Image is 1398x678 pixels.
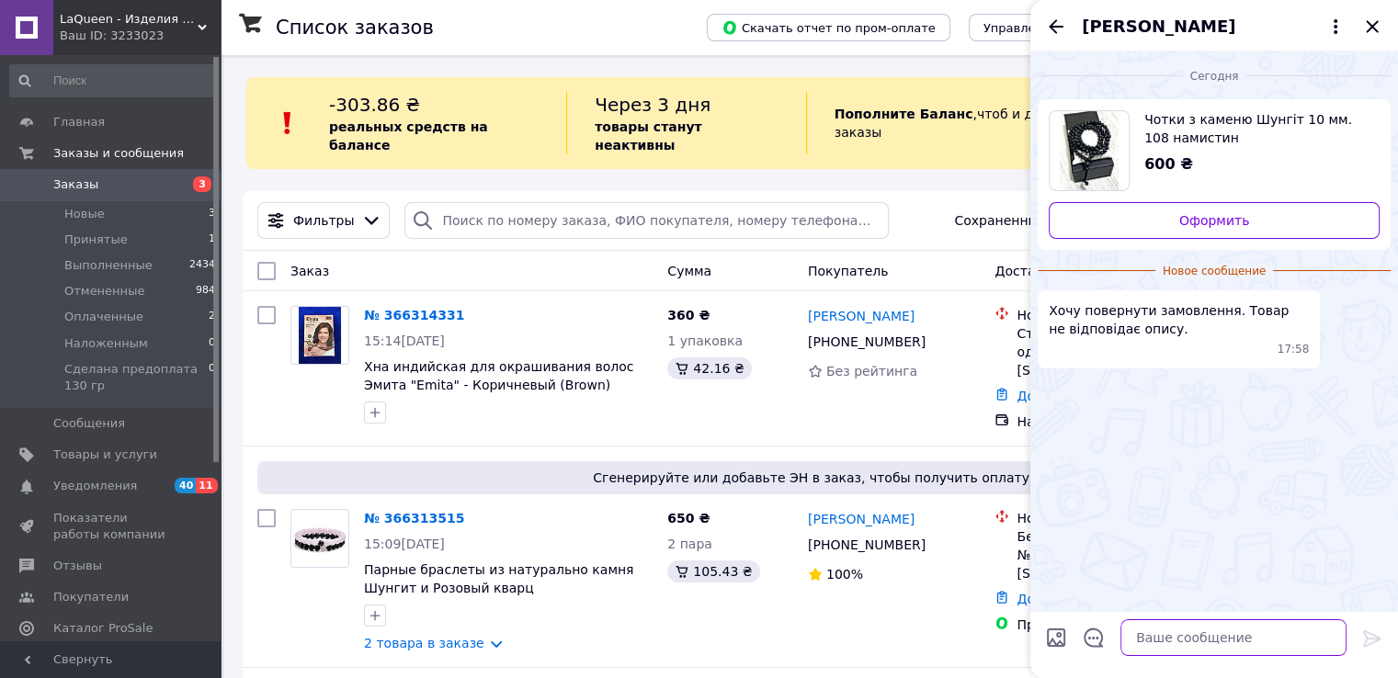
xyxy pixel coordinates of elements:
span: 2434 [189,257,215,274]
span: 3 [193,176,211,192]
a: № 366314331 [364,308,464,322]
span: 3 [209,206,215,222]
a: 2 товара в заказе [364,636,484,650]
span: Сделана предоплата 130 гр [64,361,209,394]
span: 2 пара [667,537,712,551]
a: Фото товару [290,509,349,568]
span: Выполненные [64,257,153,274]
span: 1 [209,232,215,248]
a: Хна индийская для окрашивания волос Эмита "Emita" - Коричневый (Brown) [364,359,633,392]
span: Чотки з каменю Шунгіт 10 мм. 108 намистин [1144,110,1365,147]
img: :exclamation: [274,109,301,137]
span: Наложенным [64,335,148,352]
div: Берестин, Поштомат №26478: вул. [STREET_ADDRESS] [1017,527,1204,582]
span: Сообщения [53,415,125,432]
h1: Список заказов [276,17,434,39]
button: Назад [1045,16,1067,38]
span: Сегодня [1183,69,1246,85]
div: Нова Пошта [1017,509,1204,527]
span: 1 упаковка [667,333,743,348]
span: Товары и услуги [53,446,157,463]
span: LaQueen - Изделия и бижутерия из натуральных камней [60,11,198,28]
div: [PHONE_NUMBER] [804,532,929,558]
b: Пополните Баланс [835,107,973,121]
span: Оплаченные [64,309,143,325]
span: 600 ₴ [1144,155,1193,173]
a: Добавить ЭН [1017,389,1104,403]
button: Скачать отчет по пром-оплате [707,14,950,41]
span: Принятые [64,232,128,248]
span: [PERSON_NAME] [1082,15,1235,39]
span: 15:14[DATE] [364,333,445,348]
a: [PERSON_NAME] [808,307,915,325]
span: Хочу повернути замовлення. Товар не відповідає опису. [1049,301,1309,338]
span: Доставка и оплата [995,264,1122,278]
span: Новое сообщение [1155,264,1273,279]
span: 17:58 12.10.2025 [1278,342,1310,357]
span: Новые [64,206,105,222]
img: Фото товару [291,510,348,567]
span: Уведомления [53,478,137,494]
button: Управление статусами [969,14,1142,41]
span: 2 [209,309,215,325]
span: Управление статусами [983,21,1128,35]
span: Фильтры [293,211,354,230]
span: Через 3 дня [595,94,710,116]
div: 42.16 ₴ [667,357,751,379]
img: Фото товару [299,307,342,364]
span: Показатели работы компании [53,510,170,543]
button: [PERSON_NAME] [1082,15,1347,39]
a: [PERSON_NAME] [808,510,915,528]
div: Ваш ID: 3233023 [60,28,221,44]
div: Стрий, №2 (до 30 кг на одне місце): вул. [STREET_ADDRESS] [1017,324,1204,379]
span: Покупатели [53,589,129,605]
span: 40 [175,478,196,493]
button: Закрыть [1361,16,1383,38]
span: Заказы [53,176,98,193]
span: 360 ₴ [667,308,710,322]
b: товары станут неактивны [595,119,701,153]
span: Сумма [667,264,711,278]
span: Без рейтинга [826,364,917,379]
span: -303.86 ₴ [329,94,420,116]
span: 100% [826,567,863,582]
div: Наложенный платеж [1017,412,1204,431]
div: 105.43 ₴ [667,560,759,582]
span: 15:09[DATE] [364,537,445,551]
div: Пром-оплата [1017,616,1204,634]
span: Сгенерируйте или добавьте ЭН в заказ, чтобы получить оплату [265,469,1358,487]
a: Фото товару [290,306,349,365]
b: реальных средств на балансе [329,119,488,153]
a: Оформить [1049,202,1380,239]
span: 650 ₴ [667,511,710,525]
span: Сохраненные фильтры: [954,211,1115,230]
span: 984 [196,283,215,299]
img: 4030982134_w80_h80_chyotki-iz-kamnya.jpg [1060,111,1120,190]
a: Посмотреть товар [1049,110,1380,191]
a: Парные браслеты из натурально камня Шунгит и Розовый кварц [364,562,633,595]
span: Главная [53,114,105,130]
a: № 366313515 [364,511,464,525]
span: 11 [196,478,217,493]
span: 0 [209,361,215,394]
span: 0 [209,335,215,352]
span: Заказы и сообщения [53,145,184,162]
div: [PHONE_NUMBER] [804,329,929,355]
div: , чтоб и далее получать заказы [806,92,1183,154]
span: Заказ [290,264,329,278]
a: Добавить ЭН [1017,592,1104,606]
span: Отмененные [64,283,144,299]
div: 12.10.2025 [1038,66,1391,85]
input: Поиск по номеру заказа, ФИО покупателя, номеру телефона, Email, номеру накладной [404,202,889,239]
button: Открыть шаблоны ответов [1082,626,1106,650]
span: Скачать отчет по пром-оплате [722,19,936,36]
input: Поиск [9,64,217,97]
div: Нова Пошта [1017,306,1204,324]
span: Каталог ProSale [53,620,153,637]
span: Покупатель [808,264,889,278]
span: Отзывы [53,558,102,574]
